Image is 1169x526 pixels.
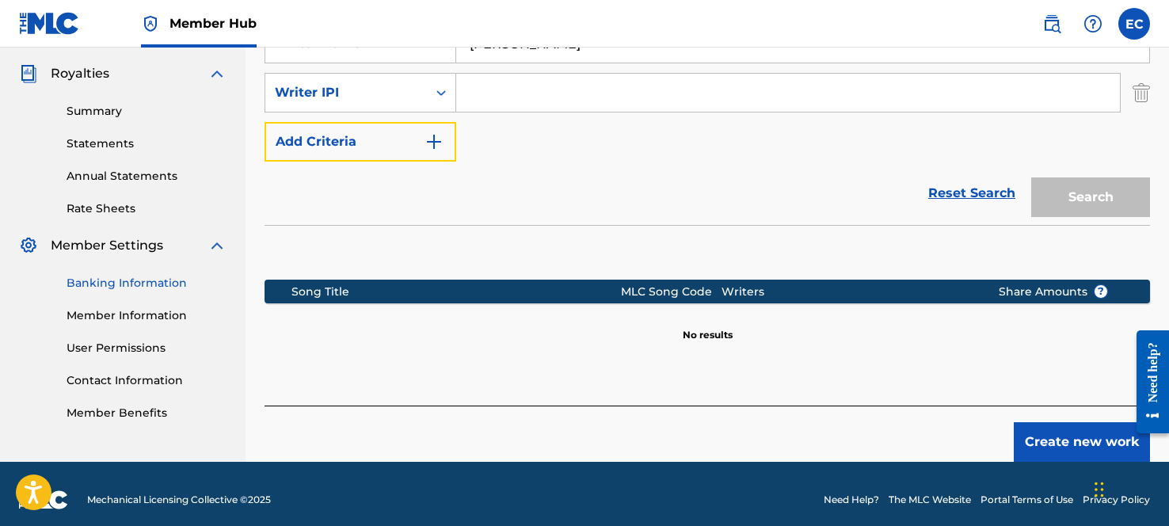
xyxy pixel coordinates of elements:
div: Help [1077,8,1109,40]
a: User Permissions [67,340,227,356]
a: The MLC Website [889,493,971,507]
img: expand [208,236,227,255]
a: Portal Terms of Use [981,493,1073,507]
span: Member Settings [51,236,163,255]
span: Member Hub [169,14,257,32]
img: MLC Logo [19,12,80,35]
span: Mechanical Licensing Collective © 2025 [87,493,271,507]
a: Reset Search [920,176,1023,211]
img: expand [208,64,227,83]
img: Royalties [19,64,38,83]
span: Royalties [51,64,109,83]
span: Share Amounts [999,284,1108,300]
img: Delete Criterion [1133,73,1150,112]
div: Writer IPI [275,83,417,102]
a: Contact Information [67,372,227,389]
a: Public Search [1036,8,1068,40]
img: Top Rightsholder [141,14,160,33]
img: 9d2ae6d4665cec9f34b9.svg [425,132,444,151]
a: Summary [67,103,227,120]
a: Member Benefits [67,405,227,421]
div: Writers [722,284,974,300]
span: ? [1095,285,1107,298]
a: Banking Information [67,275,227,292]
button: Create new work [1014,422,1150,462]
button: Add Criteria [265,122,456,162]
a: Annual Statements [67,168,227,185]
a: Statements [67,135,227,152]
a: Need Help? [824,493,879,507]
div: Song Title [291,284,621,300]
img: help [1083,14,1102,33]
img: search [1042,14,1061,33]
a: Member Information [67,307,227,324]
a: Privacy Policy [1083,493,1150,507]
p: No results [683,309,733,342]
iframe: Resource Center [1125,318,1169,446]
img: Member Settings [19,236,38,255]
div: Drag [1095,466,1104,513]
iframe: Chat Widget [1090,450,1169,526]
a: Rate Sheets [67,200,227,217]
div: User Menu [1118,8,1150,40]
div: MLC Song Code [621,284,722,300]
